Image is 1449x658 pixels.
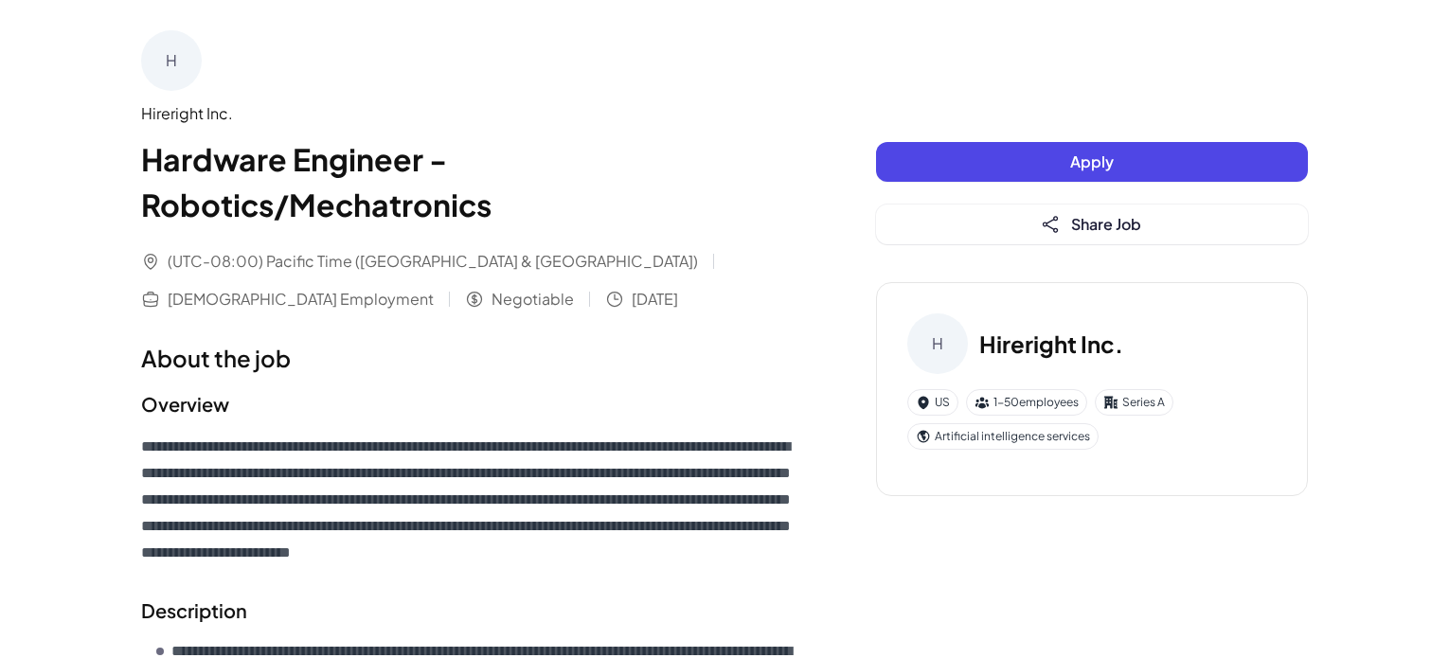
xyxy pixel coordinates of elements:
span: Share Job [1071,214,1141,234]
h3: Hireright Inc. [979,327,1123,361]
div: Series A [1095,389,1173,416]
span: (UTC-08:00) Pacific Time ([GEOGRAPHIC_DATA] & [GEOGRAPHIC_DATA]) [168,250,698,273]
span: Apply [1070,151,1114,171]
button: Apply [876,142,1308,182]
div: H [907,313,968,374]
button: Share Job [876,205,1308,244]
h1: About the job [141,341,800,375]
div: Hireright Inc. [141,102,800,125]
div: H [141,30,202,91]
span: [DATE] [632,288,678,311]
h2: Description [141,596,800,625]
h2: Overview [141,390,800,418]
div: 1-50 employees [966,389,1087,416]
div: Artificial intelligence services [907,423,1099,450]
div: US [907,389,958,416]
span: [DEMOGRAPHIC_DATA] Employment [168,288,434,311]
span: Negotiable [492,288,574,311]
h1: Hardware Engineer - Robotics/Mechatronics [141,136,800,227]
